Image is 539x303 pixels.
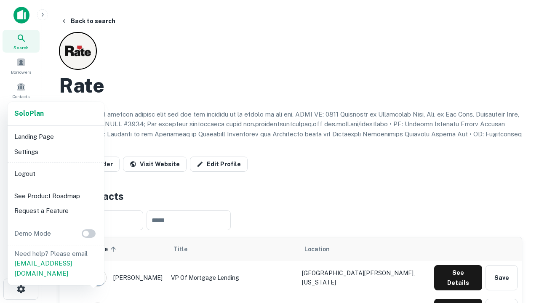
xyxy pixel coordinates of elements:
li: See Product Roadmap [11,189,101,204]
li: Request a Feature [11,203,101,218]
iframe: Chat Widget [497,236,539,276]
li: Landing Page [11,129,101,144]
strong: Solo Plan [14,109,44,117]
a: [EMAIL_ADDRESS][DOMAIN_NAME] [14,260,72,277]
li: Logout [11,166,101,181]
li: Settings [11,144,101,159]
p: Need help? Please email [14,249,98,279]
a: SoloPlan [14,109,44,119]
p: Demo Mode [11,229,54,239]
